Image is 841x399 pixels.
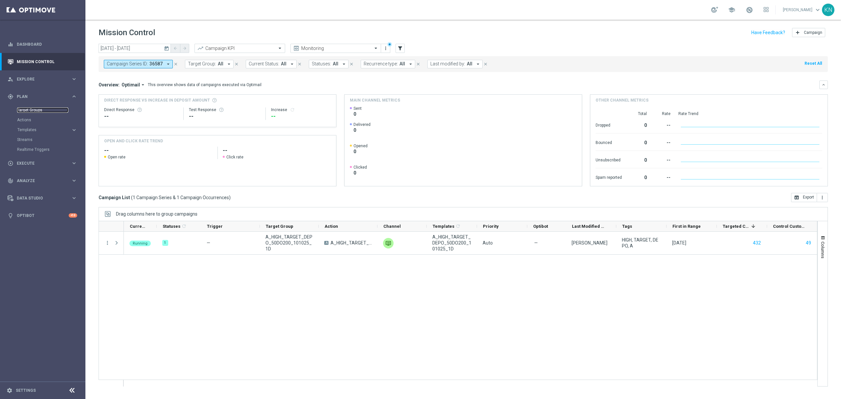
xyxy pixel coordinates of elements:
a: Settings [16,388,36,392]
div: +10 [69,213,77,218]
h2: -- [104,147,212,154]
span: Running [133,241,148,246]
span: Channel [383,224,401,229]
span: Templates [17,128,64,132]
h4: Other channel metrics [596,97,648,103]
button: more_vert [817,193,828,202]
i: close [234,62,239,66]
ng-select: Monitoring [290,44,381,53]
span: keyboard_arrow_down [814,6,821,13]
button: play_circle_outline Execute keyboard_arrow_right [7,161,78,166]
a: Target Groups [17,107,68,113]
span: 0 [353,111,362,117]
i: open_in_browser [794,195,799,200]
i: close [483,62,488,66]
input: Have Feedback? [751,30,785,35]
span: Click rate [226,154,243,160]
span: — [207,240,210,246]
i: keyboard_arrow_right [71,195,77,201]
div: Templates [17,125,85,135]
span: Last Modified By [572,224,605,229]
span: Recurrence type: [364,61,398,67]
div: -- [655,137,671,147]
div: Direct Response [104,107,178,112]
div: -- [271,112,331,120]
span: Drag columns here to group campaigns [116,211,197,217]
span: A_HIGH_TARGET_DEPO_50DO200_101025_1D [265,234,313,252]
i: settings [7,387,12,393]
span: All [333,61,338,67]
span: Trigger [207,224,223,229]
i: equalizer [8,41,13,47]
div: Kamil Nowak [572,240,607,246]
span: Templates [433,224,454,229]
i: today [164,45,170,51]
button: Campaign Series ID: 36587 arrow_drop_down [104,60,173,68]
i: keyboard_arrow_right [71,93,77,100]
div: Actions [17,115,85,125]
div: Row Groups [116,211,197,217]
i: keyboard_arrow_right [71,160,77,166]
div: Spam reported [596,172,622,182]
span: A [324,241,329,245]
span: Target Group [266,224,293,229]
span: Optibot [533,224,548,229]
span: Current Status [130,224,146,229]
i: close [297,62,302,66]
div: Mission Control [8,53,77,70]
button: equalizer Dashboard [7,42,78,47]
button: gps_fixed Plan keyboard_arrow_right [7,94,78,99]
span: Targeted Customers [723,224,749,229]
span: Open rate [108,154,125,160]
div: Templates [17,128,71,132]
span: All [218,61,223,67]
span: Clicked [353,165,367,170]
button: track_changes Analyze keyboard_arrow_right [7,178,78,183]
button: close [173,60,179,68]
a: [PERSON_NAME]keyboard_arrow_down [782,5,822,15]
button: Mission Control [7,59,78,64]
button: Last modified by: All arrow_drop_down [427,60,483,68]
span: Statuses [163,224,180,229]
div: -- [655,172,671,182]
button: open_in_browser Export [791,193,817,202]
button: Current Status: All arrow_drop_down [246,60,297,68]
a: Dashboard [17,35,77,53]
span: Tags [622,224,632,229]
div: -- [189,112,260,120]
div: Press SPACE to select this row. [124,232,817,255]
div: Private message [383,238,394,248]
span: Priority [483,224,499,229]
button: Reset All [804,60,823,67]
span: Sent [353,106,362,111]
a: Optibot [17,207,69,224]
span: Execute [17,161,71,165]
div: 0 [630,154,647,165]
span: Control Customers [773,224,806,229]
button: more_vert [382,44,389,52]
span: Target Group: [188,61,216,67]
div: Press SPACE to select this row. [99,232,124,255]
span: Analyze [17,179,71,183]
div: Rate Trend [678,111,822,116]
i: keyboard_arrow_right [71,177,77,184]
button: close [234,60,239,68]
button: Optimail arrow_drop_down [120,82,148,88]
div: Dropped [596,119,622,130]
div: Data Studio keyboard_arrow_right [7,196,78,201]
span: school [728,6,735,13]
div: Realtime Triggers [17,145,85,154]
button: Templates keyboard_arrow_right [17,127,78,132]
i: play_circle_outline [8,160,13,166]
h3: Overview: [99,82,120,88]
button: more_vert [104,240,110,246]
button: 432 [752,239,761,247]
i: arrow_forward [182,46,187,51]
button: close [483,60,489,68]
div: person_search Explore keyboard_arrow_right [7,77,78,82]
span: 0 [353,149,368,154]
i: keyboard_arrow_right [71,76,77,82]
span: Auto [483,240,493,246]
